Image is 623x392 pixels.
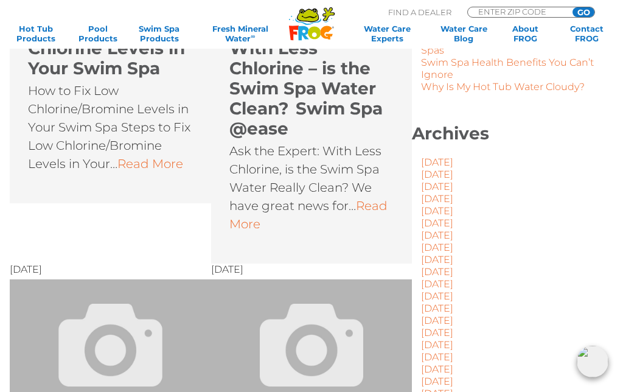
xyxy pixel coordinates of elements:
[477,7,559,16] input: Zip Code Form
[501,24,549,43] a: AboutFROG
[117,156,183,171] a: Read More
[421,217,453,229] a: [DATE]
[388,7,451,18] p: Find A Dealer
[421,193,453,205] a: [DATE]
[421,376,453,387] a: [DATE]
[74,24,122,43] a: PoolProducts
[412,124,613,144] h2: Archives
[573,7,594,17] input: GO
[421,81,585,93] a: Why Is My Hot Tub Water Cloudy?
[421,57,594,80] a: Swim Spa Health Benefits You Can’t Ignore
[349,24,426,43] a: Water CareExperts
[251,33,255,40] sup: ∞
[421,290,453,302] a: [DATE]
[10,6,211,185] div: How to Fix Low Chlorine/Bromine Levels in Your Swim Spa Steps to Fix Low Chlorine/Bromine Levels ...
[421,278,453,290] a: [DATE]
[229,18,383,139] a: Ask the Expert: With Less Chlorine – is the Swim Spa Water Clean? Swim Spa @ease
[421,339,453,351] a: [DATE]
[421,363,453,375] a: [DATE]
[421,327,453,338] a: [DATE]
[12,24,60,43] a: Hot TubProducts
[421,242,453,253] a: [DATE]
[421,303,453,314] a: [DATE]
[421,169,453,180] a: [DATE]
[421,181,453,192] a: [DATE]
[421,156,453,168] a: [DATE]
[10,264,211,276] div: [DATE]
[421,254,453,265] a: [DATE]
[421,229,453,241] a: [DATE]
[563,24,611,43] a: ContactFROG
[229,198,388,231] a: Read More
[577,346,608,377] img: openIcon
[211,6,412,245] div: Ask the Expert: With Less Chlorine, is the Swim Spa Water Really Clean? We have great news for…
[421,351,453,363] a: [DATE]
[421,205,453,217] a: [DATE]
[211,264,412,276] div: [DATE]
[440,24,488,43] a: Water CareBlog
[421,315,453,326] a: [DATE]
[135,24,183,43] a: Swim SpaProducts
[421,266,453,278] a: [DATE]
[197,24,284,43] a: Fresh MineralWater∞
